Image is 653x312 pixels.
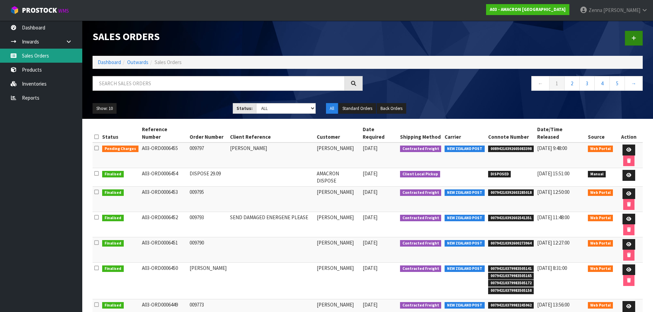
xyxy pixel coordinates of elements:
[140,212,188,237] td: A03-ORD0006452
[315,168,361,187] td: AMACRON DISPOSE
[531,76,549,91] a: ←
[445,146,485,152] span: NEW ZEALAND POST
[537,170,569,177] span: [DATE] 15:51:00
[102,265,124,272] span: Finalised
[102,215,124,222] span: Finalised
[400,240,442,247] span: Contracted Freight
[315,262,361,299] td: [PERSON_NAME]
[400,146,442,152] span: Contracted Freight
[488,146,534,152] span: 00894210392605083398
[615,124,643,142] th: Action
[400,171,440,178] span: Client Local Pickup
[188,212,228,237] td: 009793
[315,142,361,168] td: [PERSON_NAME]
[564,76,580,91] a: 2
[588,265,613,272] span: Web Portal
[594,76,610,91] a: 4
[237,105,253,111] strong: Status:
[188,168,228,187] td: DISPOSE 29.09
[488,265,534,272] span: 00794210379983505141
[445,240,485,247] span: NEW ZEALAND POST
[398,124,443,142] th: Shipping Method
[537,265,567,271] span: [DATE] 8:31:00
[537,145,567,151] span: [DATE] 9:48:00
[188,124,228,142] th: Order Number
[361,124,398,142] th: Date Required
[488,189,534,196] span: 00794210392603285018
[22,6,57,15] span: ProStock
[588,189,613,196] span: Web Portal
[102,146,138,152] span: Pending Charges
[228,142,315,168] td: [PERSON_NAME]
[228,124,315,142] th: Client Reference
[535,124,586,142] th: Date/Time Released
[486,124,536,142] th: Connote Number
[93,76,345,91] input: Search sales orders
[155,59,182,65] span: Sales Orders
[339,103,376,114] button: Standard Orders
[140,168,188,187] td: A03-ORD0006454
[377,103,406,114] button: Back Orders
[586,124,615,142] th: Source
[188,142,228,168] td: 009797
[188,237,228,262] td: 009790
[100,124,140,142] th: Status
[140,186,188,212] td: A03-ORD0006453
[102,240,124,247] span: Finalised
[443,124,486,142] th: Carrier
[603,7,640,13] span: [PERSON_NAME]
[98,59,121,65] a: Dashboard
[537,301,569,308] span: [DATE] 13:56:00
[588,240,613,247] span: Web Portal
[488,215,534,222] span: 00794210392602541351
[10,6,19,14] img: cube-alt.png
[228,212,315,237] td: SEND DAMAGED ENERGENE PLEASE
[625,76,643,91] a: →
[588,146,613,152] span: Web Portal
[400,265,442,272] span: Contracted Freight
[188,186,228,212] td: 009795
[373,76,643,93] nav: Page navigation
[315,212,361,237] td: [PERSON_NAME]
[58,8,69,14] small: WMS
[363,301,377,308] span: [DATE]
[363,189,377,195] span: [DATE]
[445,189,485,196] span: NEW ZEALAND POST
[363,239,377,246] span: [DATE]
[140,124,188,142] th: Reference Number
[537,214,569,221] span: [DATE] 11:48:00
[537,239,569,246] span: [DATE] 12:27:00
[363,265,377,271] span: [DATE]
[488,280,534,287] span: 00794210379983505172
[488,287,534,294] span: 00794210379983505158
[588,302,613,309] span: Web Portal
[363,170,377,177] span: [DATE]
[488,273,534,279] span: 00794210379983505165
[588,171,606,178] span: Manual
[315,237,361,262] td: [PERSON_NAME]
[400,302,442,309] span: Contracted Freight
[445,215,485,222] span: NEW ZEALAND POST
[315,124,361,142] th: Customer
[326,103,338,114] button: All
[579,76,595,91] a: 3
[400,215,442,222] span: Contracted Freight
[488,302,534,309] span: 00794210379983245962
[400,189,442,196] span: Contracted Freight
[102,302,124,309] span: Finalised
[537,189,569,195] span: [DATE] 12:50:00
[445,265,485,272] span: NEW ZEALAND POST
[140,237,188,262] td: A03-ORD0006451
[445,302,485,309] span: NEW ZEALAND POST
[488,240,534,247] span: 00794210392600273964
[363,214,377,221] span: [DATE]
[188,262,228,299] td: [PERSON_NAME]
[589,7,602,13] span: Zenna
[127,59,148,65] a: Outwards
[140,142,188,168] td: A03-ORD0006455
[93,103,117,114] button: Show: 10
[488,171,511,178] span: DISPOSED
[588,215,613,222] span: Web Portal
[93,31,363,42] h1: Sales Orders
[102,189,124,196] span: Finalised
